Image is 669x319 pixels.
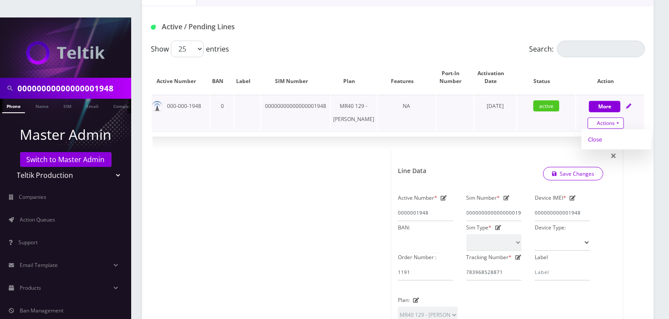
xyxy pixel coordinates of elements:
[398,191,437,205] label: Active Number
[474,61,516,94] th: Activation Date: activate to sort column ascending
[398,205,453,221] input: Active Number
[18,239,38,246] span: Support
[398,167,426,175] h1: Line Data
[543,167,604,180] a: Save Changes
[152,101,163,112] img: default.png
[467,251,512,264] label: Tracking Number
[19,193,47,201] span: Companies
[398,251,436,264] label: Order Number :
[535,191,566,205] label: Device IMEI
[378,61,436,94] th: Features: activate to sort column ascending
[582,129,652,149] div: Actions
[82,99,103,112] a: Email
[26,41,105,65] img: Teltik Production
[589,101,620,112] button: More
[211,61,234,94] th: BAN: activate to sort column ascending
[398,294,410,307] label: Plan:
[20,284,41,291] span: Products
[467,191,500,205] label: Sim Number
[20,152,111,167] a: Switch to Master Admin
[20,216,55,223] span: Action Queues
[20,261,58,269] span: Email Template
[517,61,575,94] th: Status: activate to sort column ascending
[582,133,652,146] a: Close
[535,205,590,221] input: IMEI
[535,251,548,264] label: Label
[152,95,210,130] td: 000-000-1948
[467,221,492,234] label: Sim Type
[535,264,590,281] input: Label
[151,25,156,30] img: Active / Pending Lines
[576,61,644,94] th: Action: activate to sort column ascending
[331,61,377,94] th: Plan: activate to sort column ascending
[557,41,645,57] input: Search:
[398,221,410,234] label: BAN:
[20,307,63,314] span: Ban Management
[211,95,234,130] td: 0
[261,95,330,130] td: 00000000000000001948
[261,61,330,94] th: SIM Number: activate to sort column ascending
[533,101,559,111] span: active
[2,99,25,113] a: Phone
[151,41,229,57] label: Show entries
[437,61,474,94] th: Port-In Number: activate to sort column ascending
[109,99,138,112] a: Company
[151,23,307,31] h1: Active / Pending Lines
[59,99,76,112] a: SIM
[467,264,522,281] input: Tracking Number
[171,41,204,57] select: Showentries
[588,118,624,129] a: Actions
[487,102,504,110] span: [DATE]
[398,264,453,281] input: Order Number
[529,41,645,57] label: Search:
[235,61,261,94] th: Label: activate to sort column ascending
[610,148,617,163] span: ×
[378,95,436,130] td: NA
[331,95,377,130] td: MR40 129 - [PERSON_NAME]
[467,205,522,221] input: Sim Number
[152,61,210,94] th: Active Number: activate to sort column ascending
[17,80,129,97] input: Search in Company
[535,221,566,234] label: Device Type:
[31,99,53,112] a: Name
